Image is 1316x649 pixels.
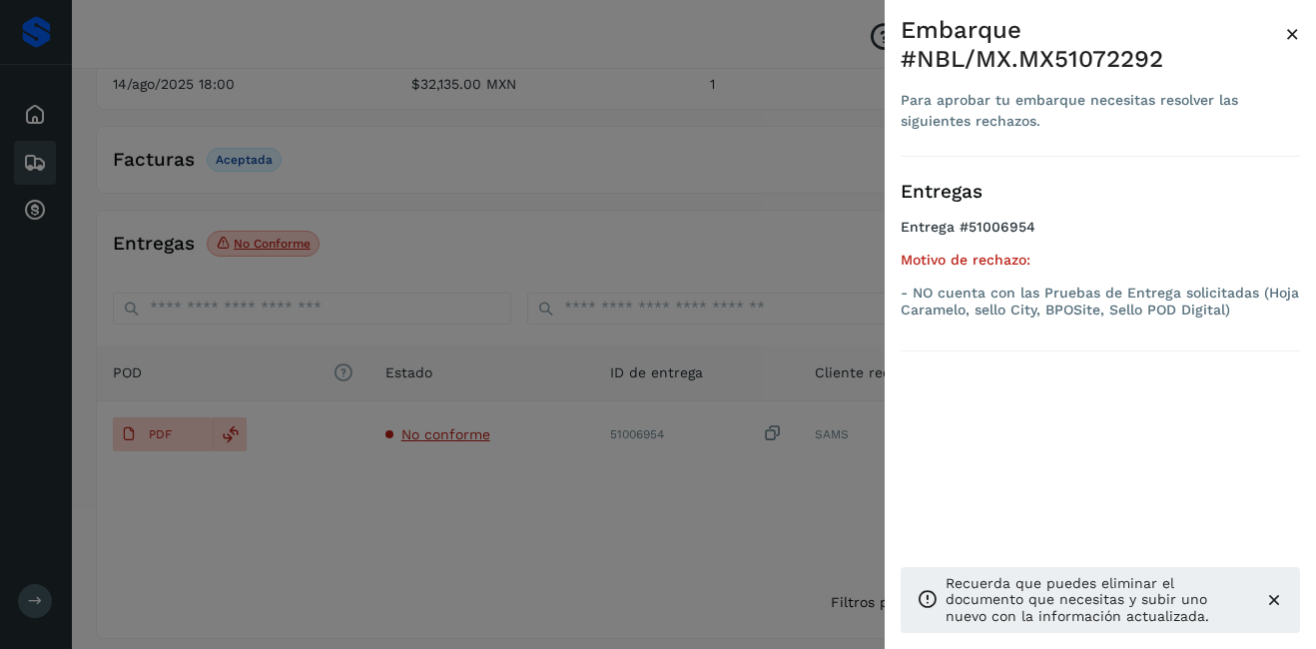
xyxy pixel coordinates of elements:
[946,575,1248,625] p: Recuerda que puedes eliminar el documento que necesitas y subir uno nuevo con la información actu...
[901,16,1285,74] div: Embarque #NBL/MX.MX51072292
[901,181,1300,204] h3: Entregas
[1285,16,1300,52] button: Close
[901,285,1300,319] p: - NO cuenta con las Pruebas de Entrega solicitadas (Hoja Caramelo, sello City, BPOSite, Sello POD...
[901,219,1300,252] h4: Entrega #51006954
[1285,20,1300,48] span: ×
[901,90,1285,132] div: Para aprobar tu embarque necesitas resolver las siguientes rechazos.
[901,252,1300,269] h5: Motivo de rechazo:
